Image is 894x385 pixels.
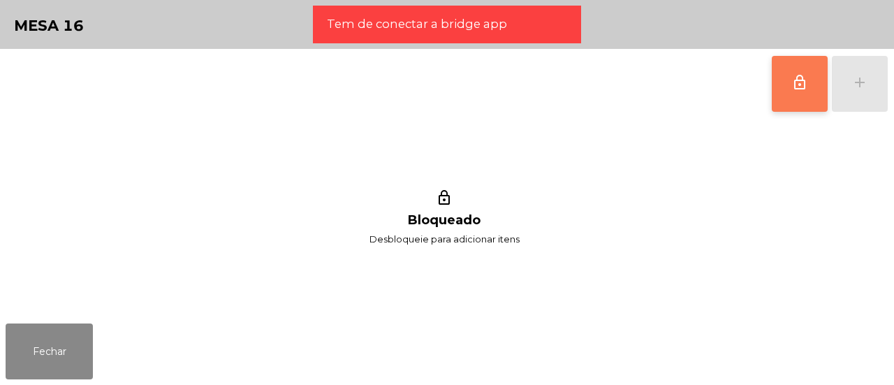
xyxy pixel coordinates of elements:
[772,56,828,112] button: lock_outline
[408,213,481,228] h1: Bloqueado
[14,15,84,36] h4: Mesa 16
[791,74,808,91] span: lock_outline
[369,231,520,248] span: Desbloqueie para adicionar itens
[327,15,507,33] span: Tem de conectar a bridge app
[6,324,93,379] button: Fechar
[434,189,455,210] i: lock_outline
